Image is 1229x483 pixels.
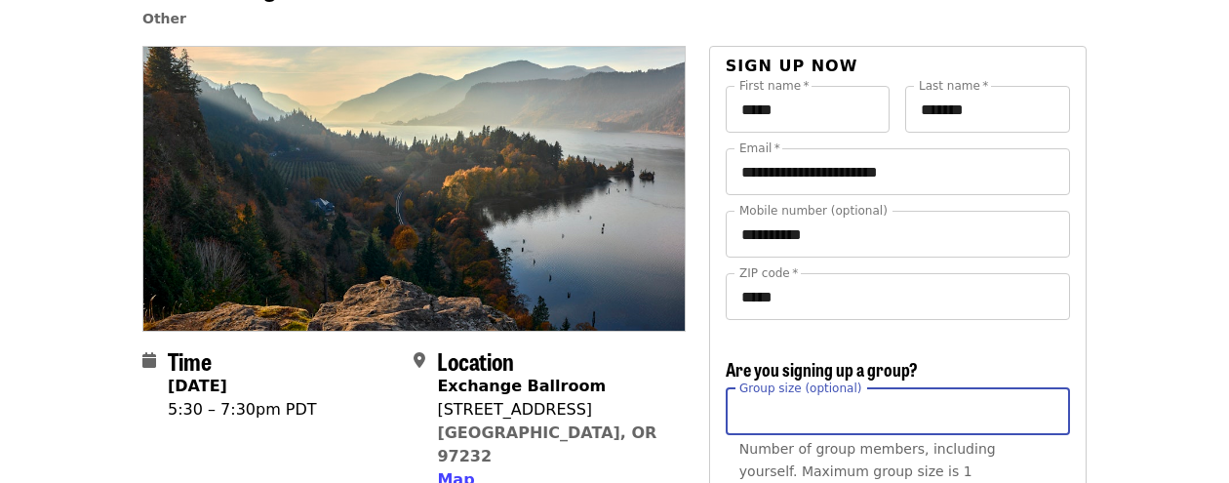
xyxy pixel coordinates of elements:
strong: [DATE] [168,377,227,395]
input: [object Object] [726,388,1070,435]
label: ZIP code [739,267,798,279]
input: Email [726,148,1070,195]
span: Sign up now [726,57,858,75]
span: Group size (optional) [739,381,861,394]
img: An Evening with Friends organized by Friends Of The Columbia Gorge [143,47,685,330]
input: Last name [905,86,1070,133]
span: Number of group members, including yourself. Maximum group size is 1 [739,441,996,479]
i: calendar icon [142,351,156,370]
input: First name [726,86,891,133]
div: [STREET_ADDRESS] [437,398,669,422]
div: 5:30 – 7:30pm PDT [168,398,317,422]
span: Are you signing up a group? [726,356,918,382]
label: First name [739,80,810,92]
input: Mobile number (optional) [726,211,1070,258]
span: Location [437,343,514,378]
a: Other [142,11,186,26]
strong: Exchange Ballroom [437,377,606,395]
a: [GEOGRAPHIC_DATA], OR 97232 [437,423,656,465]
input: ZIP code [726,273,1070,320]
label: Email [739,142,780,154]
label: Last name [919,80,988,92]
label: Mobile number (optional) [739,205,888,217]
span: Time [168,343,212,378]
i: map-marker-alt icon [414,351,425,370]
